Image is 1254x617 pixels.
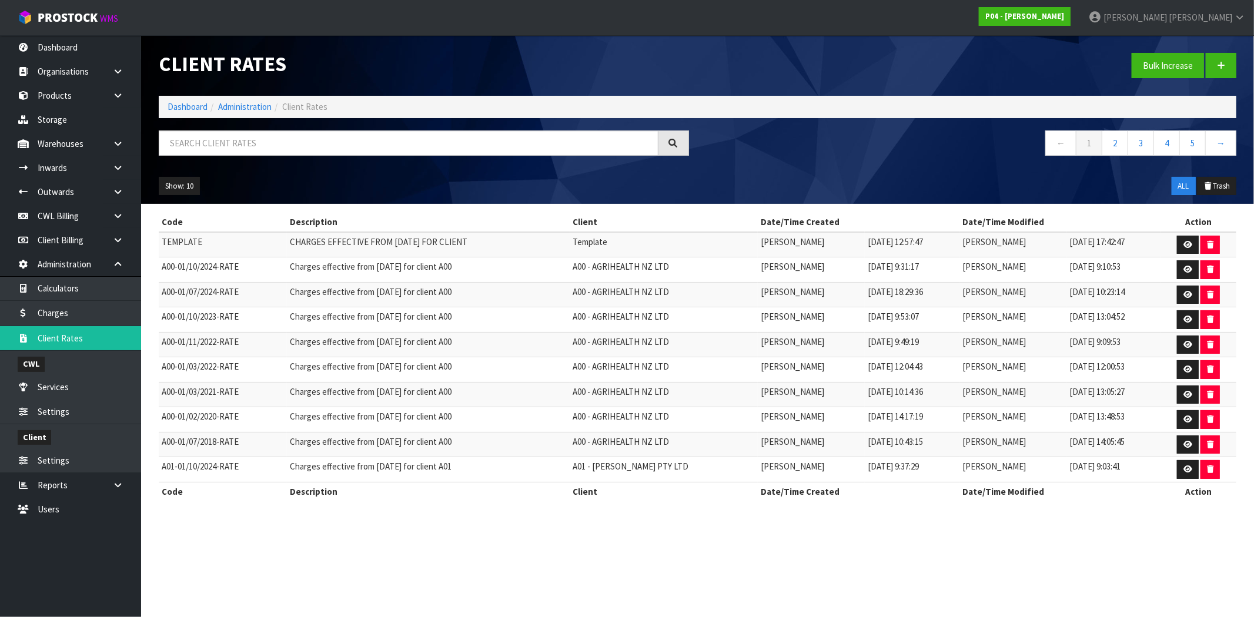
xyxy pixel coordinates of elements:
[38,10,98,25] span: ProStock
[959,257,1066,283] td: [PERSON_NAME]
[1066,282,1161,307] td: [DATE] 10:23:14
[570,482,758,501] th: Client
[959,432,1066,457] td: [PERSON_NAME]
[1066,382,1161,407] td: [DATE] 13:05:27
[282,101,327,112] span: Client Rates
[758,232,865,257] td: [PERSON_NAME]
[573,311,670,322] span: A00 - AGRIHEALTH NZ LTD
[159,130,658,156] input: Search client rates
[287,232,570,257] td: CHARGES EFFECTIVE FROM [DATE] FOR CLIENT
[159,332,287,357] td: A00-01/11/2022-RATE
[573,461,689,472] span: A01 - [PERSON_NAME] PTY LTD
[865,407,959,432] td: [DATE] 14:17:19
[985,11,1064,21] strong: P04 - [PERSON_NAME]
[573,436,670,447] span: A00 - AGRIHEALTH NZ LTD
[159,282,287,307] td: A00-01/07/2024-RATE
[1172,177,1196,196] button: ALL
[959,382,1066,407] td: [PERSON_NAME]
[159,407,287,432] td: A00-01/02/2020-RATE
[159,482,287,501] th: Code
[18,357,45,371] span: CWL
[865,307,959,333] td: [DATE] 9:53:07
[959,307,1066,333] td: [PERSON_NAME]
[959,482,1161,501] th: Date/Time Modified
[1179,130,1206,156] a: 5
[865,432,959,457] td: [DATE] 10:43:15
[959,457,1066,482] td: [PERSON_NAME]
[1103,12,1167,23] span: [PERSON_NAME]
[168,101,208,112] a: Dashboard
[1161,213,1236,232] th: Action
[1076,130,1102,156] a: 1
[287,213,570,232] th: Description
[865,282,959,307] td: [DATE] 18:29:36
[18,10,32,25] img: cube-alt.png
[287,382,570,407] td: Charges effective from [DATE] for client A00
[159,432,287,457] td: A00-01/07/2018-RATE
[1045,130,1076,156] a: ←
[287,482,570,501] th: Description
[287,357,570,383] td: Charges effective from [DATE] for client A00
[758,382,865,407] td: [PERSON_NAME]
[159,213,287,232] th: Code
[865,357,959,383] td: [DATE] 12:04:43
[1205,130,1236,156] a: →
[959,332,1066,357] td: [PERSON_NAME]
[865,382,959,407] td: [DATE] 10:14:36
[1132,53,1204,78] button: Bulk Increase
[758,482,959,501] th: Date/Time Created
[758,432,865,457] td: [PERSON_NAME]
[573,261,670,272] span: A00 - AGRIHEALTH NZ LTD
[159,307,287,333] td: A00-01/10/2023-RATE
[100,13,118,24] small: WMS
[1102,130,1128,156] a: 2
[573,236,608,247] span: Template
[573,386,670,397] span: A00 - AGRIHEALTH NZ LTD
[287,432,570,457] td: Charges effective from [DATE] for client A00
[159,357,287,383] td: A00-01/03/2022-RATE
[287,457,570,482] td: Charges effective from [DATE] for client A01
[573,336,670,347] span: A00 - AGRIHEALTH NZ LTD
[758,332,865,357] td: [PERSON_NAME]
[1066,407,1161,432] td: [DATE] 13:48:53
[865,457,959,482] td: [DATE] 9:37:29
[1066,232,1161,257] td: [DATE] 17:42:47
[959,213,1161,232] th: Date/Time Modified
[18,430,51,445] span: Client
[758,257,865,283] td: [PERSON_NAME]
[758,307,865,333] td: [PERSON_NAME]
[865,332,959,357] td: [DATE] 9:49:19
[287,332,570,357] td: Charges effective from [DATE] for client A00
[1197,177,1236,196] button: Trash
[758,282,865,307] td: [PERSON_NAME]
[959,407,1066,432] td: [PERSON_NAME]
[218,101,272,112] a: Administration
[1066,332,1161,357] td: [DATE] 9:09:53
[758,407,865,432] td: [PERSON_NAME]
[959,232,1066,257] td: [PERSON_NAME]
[959,357,1066,383] td: [PERSON_NAME]
[573,361,670,372] span: A00 - AGRIHEALTH NZ LTD
[758,357,865,383] td: [PERSON_NAME]
[979,7,1071,26] a: P04 - [PERSON_NAME]
[573,411,670,422] span: A00 - AGRIHEALTH NZ LTD
[1153,130,1180,156] a: 4
[1066,257,1161,283] td: [DATE] 9:10:53
[1169,12,1232,23] span: [PERSON_NAME]
[287,282,570,307] td: Charges effective from [DATE] for client A00
[287,307,570,333] td: Charges effective from [DATE] for client A00
[707,130,1237,159] nav: Page navigation
[1066,307,1161,333] td: [DATE] 13:04:52
[865,257,959,283] td: [DATE] 9:31:17
[159,177,200,196] button: Show: 10
[758,213,959,232] th: Date/Time Created
[865,232,959,257] td: [DATE] 12:57:47
[1066,457,1161,482] td: [DATE] 9:03:41
[573,286,670,297] span: A00 - AGRIHEALTH NZ LTD
[159,457,287,482] td: A01-01/10/2024-RATE
[159,53,689,75] h1: Client Rates
[159,382,287,407] td: A00-01/03/2021-RATE
[1161,482,1236,501] th: Action
[1128,130,1154,156] a: 3
[1066,357,1161,383] td: [DATE] 12:00:53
